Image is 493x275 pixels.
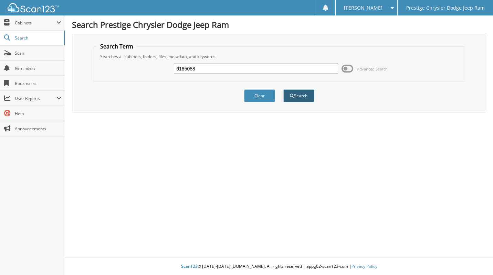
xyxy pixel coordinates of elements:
[15,50,61,56] span: Scan
[15,35,60,41] span: Search
[15,20,56,26] span: Cabinets
[283,89,314,102] button: Search
[406,6,485,10] span: Prestige Chrysler Dodge Jeep Ram
[244,89,275,102] button: Clear
[15,65,61,71] span: Reminders
[352,263,377,269] a: Privacy Policy
[181,263,198,269] span: Scan123
[72,19,486,30] h1: Search Prestige Chrysler Dodge Jeep Ram
[97,43,137,50] legend: Search Term
[15,126,61,132] span: Announcements
[65,258,493,275] div: © [DATE]-[DATE] [DOMAIN_NAME]. All rights reserved | appg02-scan123-com |
[15,111,61,117] span: Help
[97,54,461,59] div: Searches all cabinets, folders, files, metadata, and keywords
[15,96,56,101] span: User Reports
[344,6,382,10] span: [PERSON_NAME]
[15,80,61,86] span: Bookmarks
[459,242,493,275] iframe: Chat Widget
[7,3,59,12] img: scan123-logo-white.svg
[357,66,388,71] span: Advanced Search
